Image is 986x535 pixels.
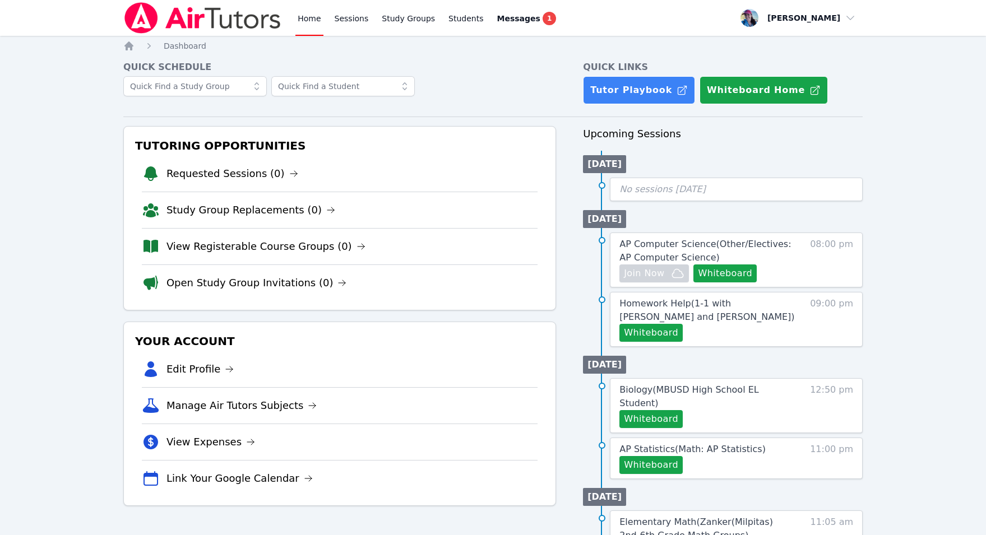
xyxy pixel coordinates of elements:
[166,202,335,218] a: Study Group Replacements (0)
[583,126,863,142] h3: Upcoming Sessions
[166,239,365,254] a: View Registerable Course Groups (0)
[583,76,695,104] a: Tutor Playbook
[164,41,206,50] span: Dashboard
[166,471,313,486] a: Link Your Google Calendar
[619,297,795,324] a: Homework Help(1-1 with [PERSON_NAME] and [PERSON_NAME])
[619,184,706,194] span: No sessions [DATE]
[133,136,547,156] h3: Tutoring Opportunities
[583,61,863,74] h4: Quick Links
[497,13,540,24] span: Messages
[693,264,757,282] button: Whiteboard
[123,76,267,96] input: Quick Find a Study Group
[583,210,626,228] li: [DATE]
[810,238,853,282] span: 08:00 pm
[619,264,689,282] button: Join Now
[583,155,626,173] li: [DATE]
[810,443,853,474] span: 11:00 pm
[619,238,795,264] a: AP Computer Science(Other/Electives: AP Computer Science)
[123,40,863,52] nav: Breadcrumb
[166,434,255,450] a: View Expenses
[166,275,347,291] a: Open Study Group Invitations (0)
[166,166,298,182] a: Requested Sessions (0)
[166,361,234,377] a: Edit Profile
[133,331,547,351] h3: Your Account
[619,324,683,342] button: Whiteboard
[619,298,794,322] span: Homework Help ( 1-1 with [PERSON_NAME] and [PERSON_NAME] )
[619,444,766,454] span: AP Statistics ( Math: AP Statistics )
[583,488,626,506] li: [DATE]
[619,384,758,408] span: Biology ( MBUSD High School EL Student )
[624,267,664,280] span: Join Now
[583,356,626,374] li: [DATE]
[164,40,206,52] a: Dashboard
[271,76,415,96] input: Quick Find a Student
[619,456,683,474] button: Whiteboard
[543,12,556,25] span: 1
[810,383,853,428] span: 12:50 pm
[123,61,556,74] h4: Quick Schedule
[166,398,317,413] a: Manage Air Tutors Subjects
[123,2,282,34] img: Air Tutors
[619,410,683,428] button: Whiteboard
[810,297,853,342] span: 09:00 pm
[619,443,766,456] a: AP Statistics(Math: AP Statistics)
[700,76,828,104] button: Whiteboard Home
[619,383,795,410] a: Biology(MBUSD High School EL Student)
[619,239,791,263] span: AP Computer Science ( Other/Electives: AP Computer Science )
